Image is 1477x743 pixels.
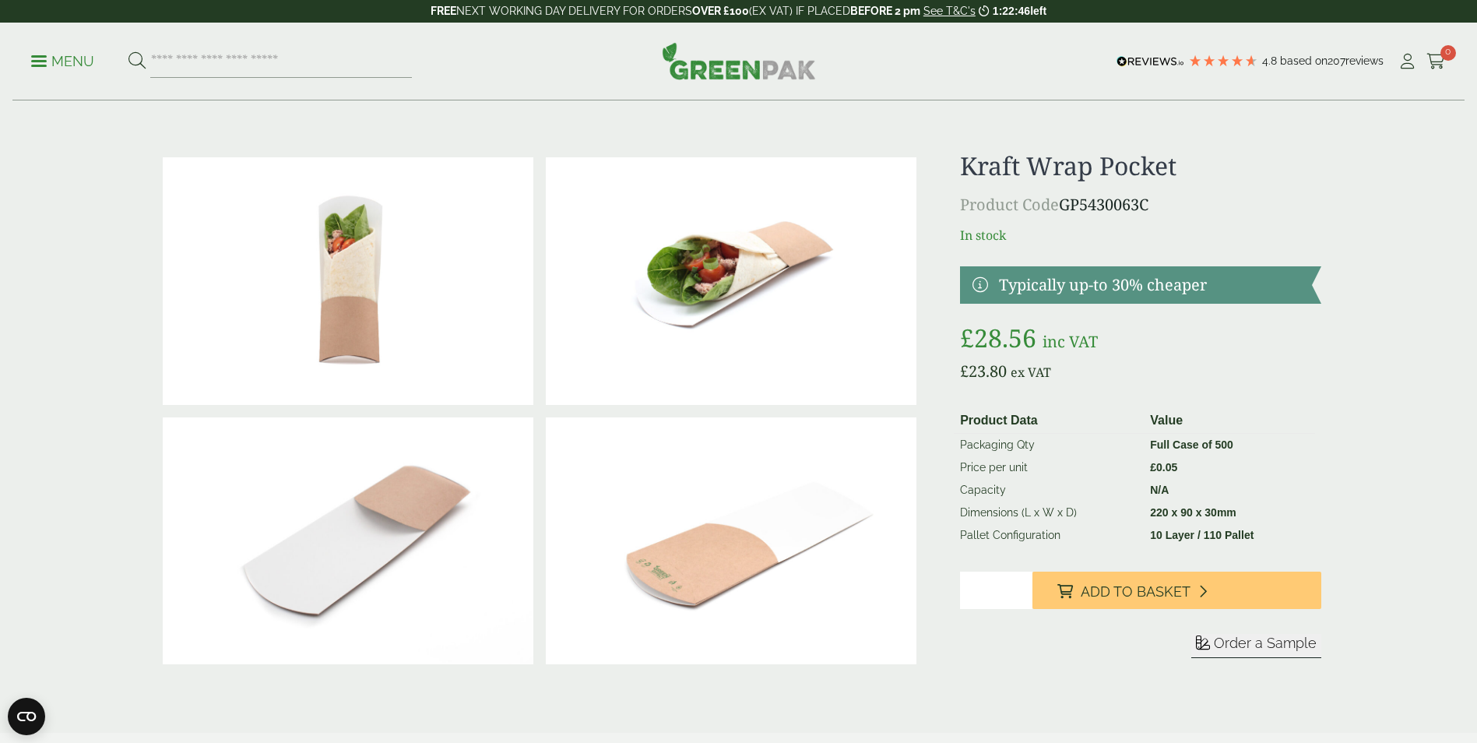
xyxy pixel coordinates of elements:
[960,321,974,354] span: £
[431,5,456,17] strong: FREE
[692,5,749,17] strong: OVER £100
[960,361,969,382] span: £
[1398,54,1417,69] i: My Account
[1150,438,1233,451] strong: Full Case of 500
[954,456,1144,479] td: Price per unit
[960,321,1036,354] bdi: 28.56
[163,417,533,665] img: 5430063C Kraft Tortilla Wrap Pocket TS1 No Food
[1150,529,1254,541] strong: 10 Layer / 110 Pallet
[662,42,816,79] img: GreenPak Supplies
[1144,408,1314,434] th: Value
[954,479,1144,502] td: Capacity
[546,157,916,405] img: 5430063C Kraft Tortilla Wrap Pocket TS1 With Wrap V2
[1150,461,1177,474] bdi: 0.05
[923,5,976,17] a: See T&C's
[546,417,916,665] img: 5430063C Kraft Tortilla Wrap Pocket TS1 Flat Pack
[1117,56,1184,67] img: REVIEWS.io
[1150,484,1169,496] strong: N/A
[1280,55,1328,67] span: Based on
[1150,506,1236,519] strong: 220 x 90 x 30mm
[960,226,1321,245] p: In stock
[1440,45,1456,61] span: 0
[954,408,1144,434] th: Product Data
[1081,583,1190,600] span: Add to Basket
[31,52,94,68] a: Menu
[1150,461,1156,474] span: £
[960,193,1321,217] p: GP5430063C
[960,151,1321,181] h1: Kraft Wrap Pocket
[1426,54,1446,69] i: Cart
[1328,55,1345,67] span: 207
[1032,572,1321,609] button: Add to Basket
[163,157,533,405] img: 5430063C Kraft Tortilla Wrap Pocket TS1 With Wrap
[31,52,94,71] p: Menu
[954,502,1144,524] td: Dimensions (L x W x D)
[993,5,1030,17] span: 1:22:46
[850,5,920,17] strong: BEFORE 2 pm
[1345,55,1384,67] span: reviews
[1262,55,1280,67] span: 4.8
[960,361,1007,382] bdi: 23.80
[8,698,45,735] button: Open CMP widget
[1214,635,1317,651] span: Order a Sample
[1011,364,1051,381] span: ex VAT
[1030,5,1046,17] span: left
[1043,331,1098,352] span: inc VAT
[954,524,1144,547] td: Pallet Configuration
[954,434,1144,457] td: Packaging Qty
[1191,634,1321,658] button: Order a Sample
[1426,50,1446,73] a: 0
[1188,54,1258,68] div: 4.79 Stars
[960,194,1059,215] span: Product Code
